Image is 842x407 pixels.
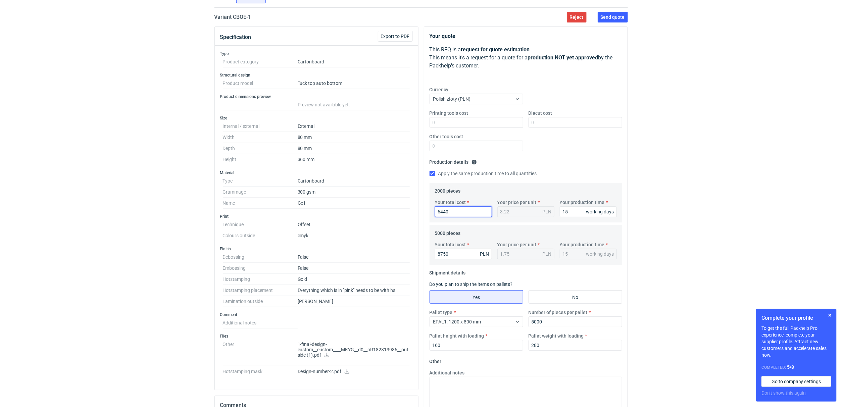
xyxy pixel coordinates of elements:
dt: Grammage [223,187,298,198]
button: Send quote [598,12,628,22]
input: 0 [430,340,523,351]
label: Your production time [560,241,605,248]
dd: cmyk [298,230,410,241]
dd: False [298,252,410,263]
label: Apply the same production time to all quantities [430,170,537,177]
div: Completed: [761,364,831,371]
dt: Technique [223,219,298,230]
strong: Your quote [430,33,456,39]
p: Design-number-2.pdf [298,369,410,375]
input: 0 [435,206,492,217]
label: Yes [430,290,523,304]
h3: Files [220,334,413,339]
label: Number of pieces per pallet [529,309,588,316]
span: Polish złoty (PLN) [433,96,471,102]
strong: production NOT yet approved [528,54,598,61]
button: Export to PDF [378,31,413,42]
dd: [PERSON_NAME] [298,296,410,307]
legend: Other [430,356,442,364]
div: PLN [480,251,489,257]
span: Reject [570,15,584,19]
label: Pallet type [430,309,453,316]
span: Preview not available yet. [298,102,350,107]
label: Printing tools cost [430,110,468,116]
h1: Complete your profile [761,314,831,322]
dd: Everything which is in "pink" needs to be with hs [298,285,410,296]
dt: Height [223,154,298,165]
dt: Hotstamping mask [223,366,298,379]
span: Export to PDF [381,34,410,39]
h2: Variant CBOE - 1 [214,13,251,21]
legend: Shipment details [430,267,466,275]
dt: Product category [223,56,298,67]
button: Skip for now [826,311,834,319]
label: Your production time [560,199,605,206]
dd: 80 mm [298,143,410,154]
label: Currency [430,86,449,93]
a: Go to company settings [761,376,831,387]
h3: Size [220,115,413,121]
dt: Type [223,175,298,187]
legend: Production details [430,157,477,165]
label: Your total cost [435,199,466,206]
h3: Comment [220,312,413,317]
dt: Embossing [223,263,298,274]
div: PLN [543,208,552,215]
dt: Additional notes [223,317,298,328]
strong: request for quote estimation [461,46,530,53]
dd: False [298,263,410,274]
h3: Print [220,214,413,219]
p: To get the full Packhelp Pro experience, complete your supplier profile. Attract new customers an... [761,325,831,358]
div: PLN [543,251,552,257]
dd: 360 mm [298,154,410,165]
button: Specification [220,29,251,45]
div: working days [586,251,614,257]
label: Your price per unit [497,241,537,248]
dd: Cartonboard [298,175,410,187]
h3: Structural design [220,72,413,78]
dd: Tuck top auto bottom [298,78,410,89]
input: 0 [529,316,622,327]
h3: Product dimensions preview [220,94,413,99]
input: 0 [430,141,523,151]
input: 0 [560,206,617,217]
dd: 300 gsm [298,187,410,198]
dd: Offset [298,219,410,230]
dd: Cartonboard [298,56,410,67]
span: EPAL1, 1200 x 800 mm [433,319,481,324]
p: 1-final-design-custom__custom____MKYG__d0__oR182813986__outside (1).pdf [298,342,410,358]
dt: Other [223,339,298,366]
input: 0 [529,340,622,351]
div: working days [586,208,614,215]
input: 0 [430,117,523,128]
dt: Internal / external [223,121,298,132]
dd: External [298,121,410,132]
input: 0 [529,117,622,128]
label: Other tools cost [430,133,463,140]
dd: Gold [298,274,410,285]
dt: Lamination outside [223,296,298,307]
span: Send quote [601,15,625,19]
dt: Product model [223,78,298,89]
dt: Name [223,198,298,209]
h3: Material [220,170,413,175]
dt: Width [223,132,298,143]
legend: 5000 pieces [435,228,461,236]
label: Pallet weight with loading [529,333,584,339]
dd: Gc1 [298,198,410,209]
dt: Debossing [223,252,298,263]
label: Your total cost [435,241,466,248]
label: Diecut cost [529,110,552,116]
h3: Type [220,51,413,56]
button: Reject [567,12,587,22]
label: No [529,290,622,304]
dt: Hotstamping [223,274,298,285]
dt: Depth [223,143,298,154]
h3: Finish [220,246,413,252]
dt: Colours outside [223,230,298,241]
label: Pallet height with loading [430,333,484,339]
dt: Hotstamping placement [223,285,298,296]
strong: 5 / 8 [787,364,794,370]
legend: 2000 pieces [435,186,461,194]
label: Your price per unit [497,199,537,206]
